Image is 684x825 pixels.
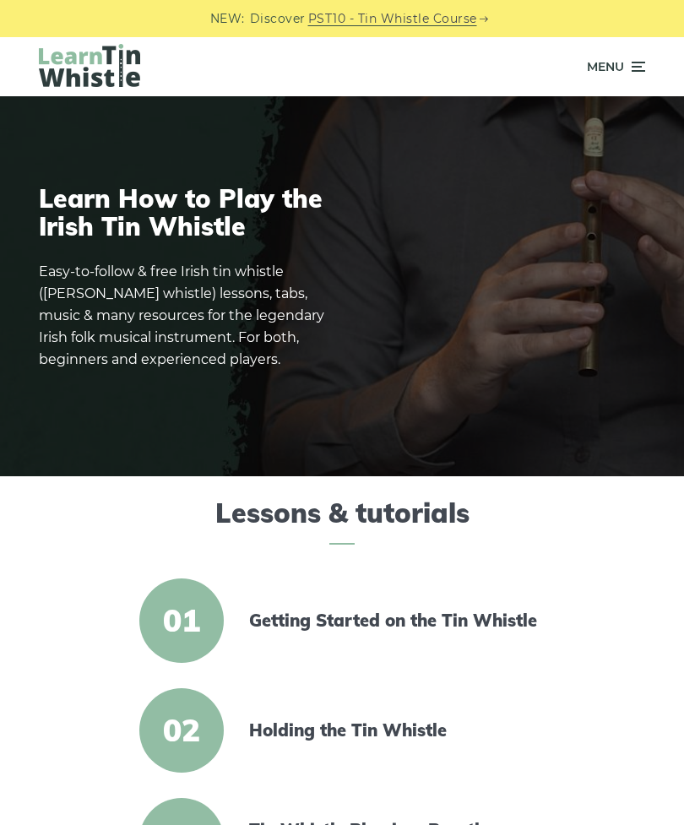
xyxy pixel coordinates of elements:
[587,46,624,88] span: Menu
[139,578,224,663] span: 01
[249,611,540,631] a: Getting Started on the Tin Whistle
[39,261,334,371] p: Easy-to-follow & free Irish tin whistle ([PERSON_NAME] whistle) lessons, tabs, music & many resou...
[249,720,540,741] a: Holding the Tin Whistle
[139,688,224,773] span: 02
[39,44,140,87] img: LearnTinWhistle.com
[39,185,334,241] h1: Learn How to Play the Irish Tin Whistle
[39,497,645,545] h2: Lessons & tutorials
